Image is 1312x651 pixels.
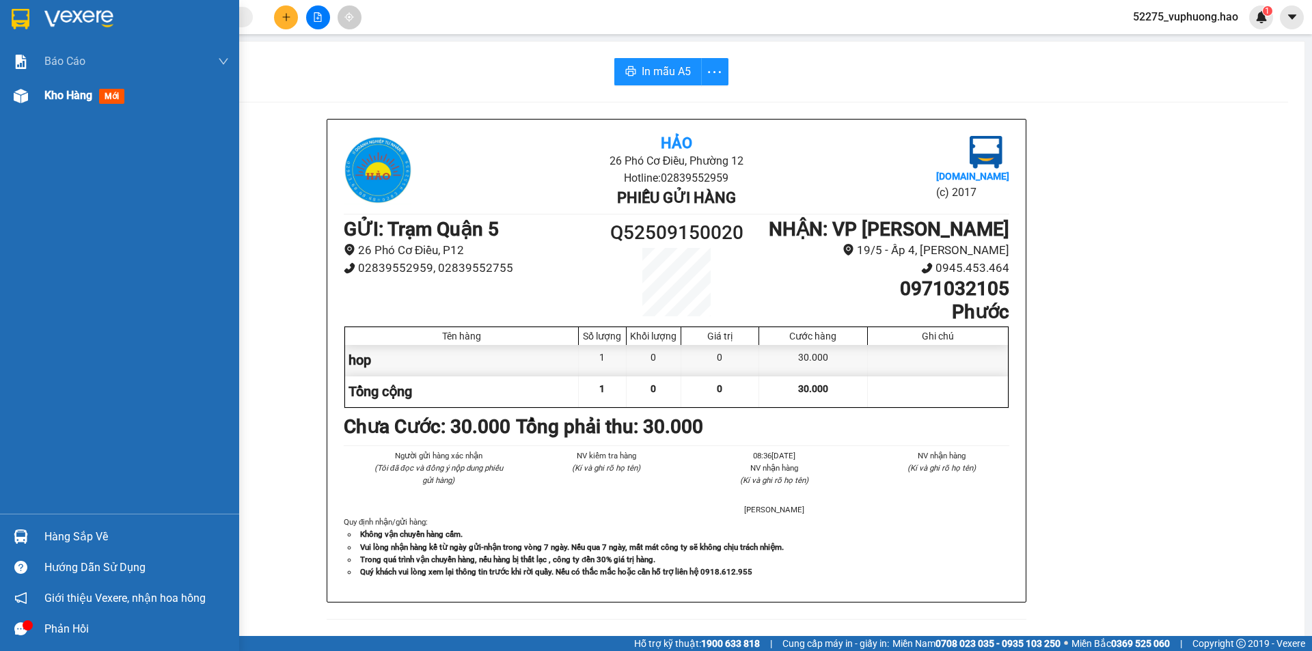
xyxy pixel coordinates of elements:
img: logo-vxr [12,9,29,29]
b: Hảo [661,135,692,152]
span: 52275_vuphuong.hao [1122,8,1249,25]
li: (c) 2017 [936,184,1009,201]
div: 1 [579,345,627,376]
li: Hotline: 02839552959 [128,51,571,68]
li: 0945.453.464 [760,259,1009,277]
span: 0 [651,383,656,394]
div: Phản hồi [44,619,229,639]
b: Chưa Cước : 30.000 [344,415,510,438]
span: phone [921,262,933,274]
span: aim [344,12,354,22]
span: question-circle [14,561,27,574]
span: | [1180,636,1182,651]
span: plus [282,12,291,22]
div: 30.000 [759,345,868,376]
span: file-add [313,12,323,22]
b: Phiếu gửi hàng [617,189,736,206]
h1: Q52509150020 [593,218,760,248]
span: copyright [1236,639,1246,648]
span: printer [625,66,636,79]
span: 1 [1265,6,1270,16]
div: Khối lượng [630,331,677,342]
b: NHẬN : VP [PERSON_NAME] [769,218,1009,240]
img: logo.jpg [970,136,1002,169]
div: Cước hàng [763,331,864,342]
span: Báo cáo [44,53,85,70]
strong: 0708 023 035 - 0935 103 250 [935,638,1061,649]
button: caret-down [1280,5,1304,29]
span: 1 [599,383,605,394]
div: Ghi chú [871,331,1004,342]
i: (Tôi đã đọc và đồng ý nộp dung phiếu gửi hàng) [374,463,503,485]
i: (Kí và ghi rõ họ tên) [740,475,808,485]
li: Người gửi hàng xác nhận [371,449,506,462]
span: Miền Nam [892,636,1061,651]
b: GỬI : Trạm Quận 5 [344,218,499,240]
b: [DOMAIN_NAME] [936,171,1009,182]
button: plus [274,5,298,29]
span: 0 [717,383,722,394]
span: mới [99,89,124,104]
span: Giới thiệu Vexere, nhận hoa hồng [44,590,206,607]
div: 0 [627,345,681,376]
div: Quy định nhận/gửi hàng : [344,516,1009,577]
li: 19/5 - Ấp 4, [PERSON_NAME] [760,241,1009,260]
span: Miền Bắc [1071,636,1170,651]
span: environment [344,244,355,255]
i: (Kí và ghi rõ họ tên) [907,463,976,473]
li: 26 Phó Cơ Điều, Phường 12 [128,33,571,51]
button: aim [338,5,361,29]
i: (Kí và ghi rõ họ tên) [572,463,640,473]
strong: Trong quá trình vận chuyển hàng, nếu hàng bị thất lạc , công ty đền 30% giá trị hàng. [360,555,655,564]
strong: Quý khách vui lòng xem lại thông tin trước khi rời quầy. Nếu có thắc mắc hoặc cần hỗ trợ liên hệ ... [360,567,752,577]
img: warehouse-icon [14,529,28,544]
button: more [701,58,728,85]
div: Hướng dẫn sử dụng [44,557,229,578]
span: Hỗ trợ kỹ thuật: [634,636,760,651]
div: Số lượng [582,331,623,342]
li: 26 Phó Cơ Điều, P12 [344,241,593,260]
img: logo.jpg [344,136,412,204]
span: message [14,622,27,635]
span: more [702,64,728,81]
span: Kho hàng [44,89,92,102]
span: phone [344,262,355,274]
img: logo.jpg [17,17,85,85]
div: Tên hàng [348,331,575,342]
span: Cung cấp máy in - giấy in: [782,636,889,651]
span: | [770,636,772,651]
img: icon-new-feature [1255,11,1268,23]
div: hop [345,345,579,376]
div: 0 [681,345,759,376]
li: NV nhận hàng [875,449,1010,462]
button: file-add [306,5,330,29]
li: 08:36[DATE] [707,449,842,462]
li: 02839552959, 02839552755 [344,259,593,277]
div: Hàng sắp về [44,527,229,547]
strong: 1900 633 818 [701,638,760,649]
span: Tổng cộng [348,383,412,400]
b: GỬI : VP [PERSON_NAME] [17,99,238,122]
li: NV nhận hàng [707,462,842,474]
li: 26 Phó Cơ Điều, Phường 12 [454,152,898,169]
img: warehouse-icon [14,89,28,103]
li: NV kiểm tra hàng [539,449,674,462]
sup: 1 [1263,6,1272,16]
button: printerIn mẫu A5 [614,58,702,85]
h1: Phước [760,301,1009,324]
span: notification [14,592,27,605]
span: In mẫu A5 [642,63,691,80]
strong: Không vận chuyển hàng cấm. [360,529,463,539]
span: down [218,56,229,67]
div: Giá trị [685,331,755,342]
span: environment [843,244,854,255]
span: ⚪️ [1064,641,1068,646]
li: [PERSON_NAME] [707,503,842,516]
span: caret-down [1286,11,1298,23]
strong: 0369 525 060 [1111,638,1170,649]
li: Hotline: 02839552959 [454,169,898,186]
strong: Vui lòng nhận hàng kể từ ngày gửi-nhận trong vòng 7 ngày. Nếu qua 7 ngày, mất mát công ty sẽ khôn... [360,542,784,552]
b: Tổng phải thu: 30.000 [516,415,703,438]
span: 30.000 [798,383,828,394]
img: solution-icon [14,55,28,69]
